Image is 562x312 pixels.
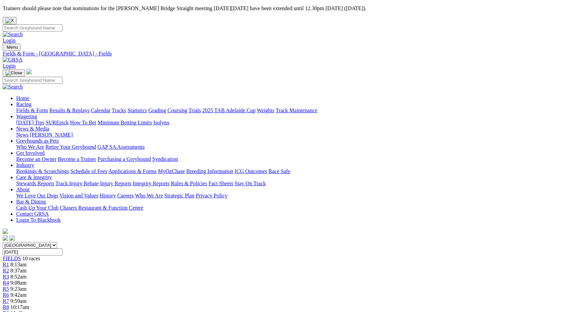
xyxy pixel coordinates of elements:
div: Get Involved [16,156,559,162]
div: Wagering [16,120,559,126]
a: Fact Sheets [209,181,233,186]
span: 9:08am [10,280,27,286]
a: Injury Reports [100,181,131,186]
a: Wagering [16,114,37,119]
div: Greyhounds as Pets [16,144,559,150]
div: Industry [16,168,559,174]
span: 8:52am [10,274,27,280]
a: Who We Are [16,144,44,150]
a: How To Bet [70,120,97,125]
span: 10 races [22,256,40,261]
a: MyOzChase [158,168,185,174]
div: About [16,193,559,199]
a: Integrity Reports [133,181,169,186]
a: SUREpick [46,120,69,125]
a: R5 [3,286,9,292]
span: Menu [7,45,18,50]
img: Close [5,70,22,76]
a: Login [3,38,16,43]
img: GRSA [3,57,23,63]
a: R4 [3,280,9,286]
a: Who We Are [135,193,163,198]
span: 9:59am [10,298,27,304]
span: 8:37am [10,268,27,273]
a: Contact GRSA [16,211,49,217]
button: Toggle navigation [3,69,25,77]
a: Stay On Track [235,181,266,186]
span: 9:42am [10,292,27,298]
a: Become a Trainer [58,156,96,162]
a: Stewards Reports [16,181,54,186]
a: Fields & Form [16,107,48,113]
a: R7 [3,298,9,304]
a: Calendar [91,107,110,113]
a: Login To Blackbook [16,217,61,223]
a: Schedule of Fees [70,168,107,174]
p: Trainers should please note that nominations for the [PERSON_NAME] Bridge Straight meeting [DATE]... [3,5,559,11]
a: Rules & Policies [171,181,207,186]
a: GAP SA Assessments [98,144,145,150]
div: News & Media [16,132,559,138]
a: Get Involved [16,150,45,156]
a: Strategic Plan [164,193,194,198]
input: Select date [3,248,62,256]
a: Breeding Information [186,168,233,174]
div: Care & Integrity [16,181,559,187]
a: Track Injury Rebate [55,181,99,186]
div: Bar & Dining [16,205,559,211]
a: Tracks [112,107,126,113]
a: Cash Up Your Club [16,205,58,211]
a: Careers [117,193,134,198]
a: Bookings & Scratchings [16,168,69,174]
a: Minimum Betting Limits [98,120,152,125]
a: Coursing [167,107,187,113]
a: Greyhounds as Pets [16,138,59,144]
a: Login [3,63,16,69]
a: R2 [3,268,9,273]
a: Bar & Dining [16,199,46,205]
div: Racing [16,107,559,114]
a: R3 [3,274,9,280]
a: Track Maintenance [276,107,317,113]
a: Trials [188,107,201,113]
img: logo-grsa-white.png [3,229,8,234]
a: Isolynx [153,120,169,125]
a: Racing [16,101,31,107]
a: FIELDS [3,256,21,261]
a: Grading [149,107,166,113]
button: Toggle navigation [3,44,21,51]
span: 9:23am [10,286,27,292]
a: [DATE] Tips [16,120,44,125]
img: logo-grsa-white.png [26,69,32,74]
a: About [16,187,30,192]
a: We Love Our Dogs [16,193,58,198]
a: R1 [3,262,9,267]
span: 10:17am [10,304,29,310]
input: Search [3,24,62,31]
input: Search [3,77,62,84]
a: Statistics [128,107,147,113]
a: Vision and Values [59,193,98,198]
a: Applications & Forms [108,168,157,174]
a: Become an Owner [16,156,56,162]
a: Fields & Form - [GEOGRAPHIC_DATA] - Fields [3,51,559,57]
a: R6 [3,292,9,298]
button: Close [3,17,17,24]
a: News & Media [16,126,49,131]
a: Care & Integrity [16,174,52,180]
img: X [5,18,14,23]
span: 8:13am [10,262,27,267]
a: Retire Your Greyhound [46,144,96,150]
img: facebook.svg [3,235,8,241]
a: Weights [257,107,274,113]
a: R8 [3,304,9,310]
